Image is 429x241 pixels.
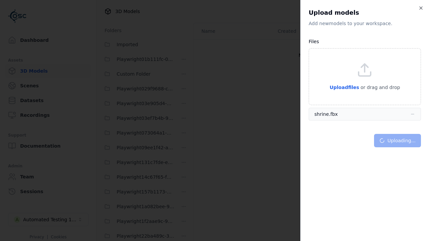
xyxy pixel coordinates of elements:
p: Add new model s to your workspace. [309,20,421,27]
h2: Upload models [309,8,421,17]
p: or drag and drop [359,83,400,91]
span: Upload files [329,85,359,90]
div: shrine.fbx [314,111,338,117]
label: Files [309,39,319,44]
